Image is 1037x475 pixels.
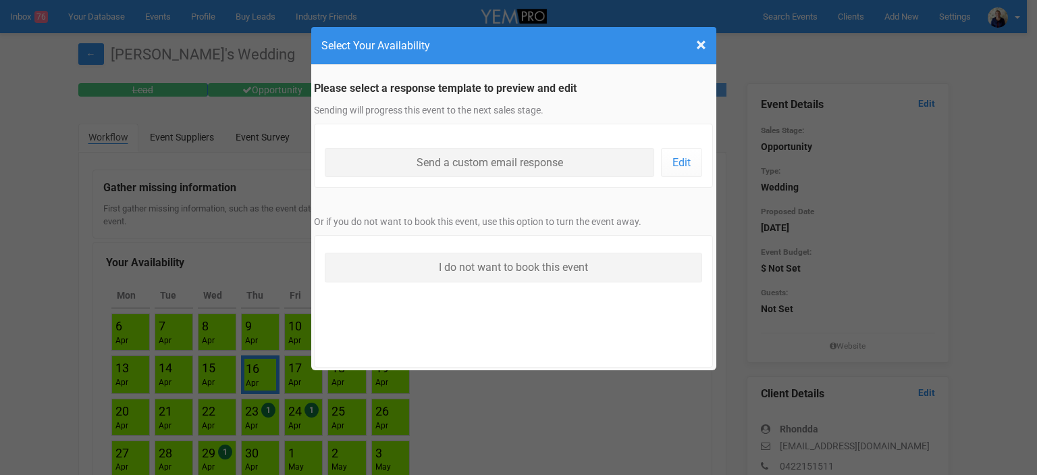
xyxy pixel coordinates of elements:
a: Send a custom email response [325,148,655,177]
h4: Select Your Availability [321,37,706,54]
p: Sending will progress this event to the next sales stage. [314,103,714,117]
legend: Please select a response template to preview and edit [314,81,714,97]
span: × [696,34,706,56]
a: Edit [661,148,702,177]
p: Or if you do not want to book this event, use this option to turn the event away. [314,215,714,228]
a: I do not want to book this event [325,253,703,282]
